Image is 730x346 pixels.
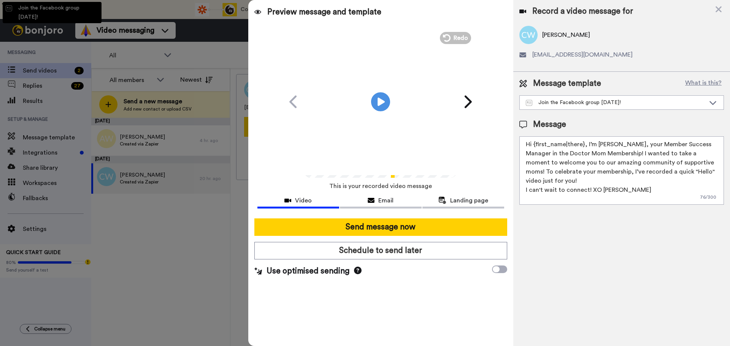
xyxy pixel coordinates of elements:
span: Video [295,196,312,205]
span: 0:00 [310,160,323,169]
span: Use optimised sending [267,265,349,277]
div: Join the Facebook group [DATE]! [526,99,705,106]
textarea: Hello {first_name|there}, WELCOME TO THE DOCTOR MOM COMMUNITY!! WOOHOO!! I'm [PERSON_NAME] & want... [519,136,724,205]
span: / [325,160,327,169]
span: This is your recorded video message [329,178,432,194]
span: Message template [533,78,601,89]
img: Message-temps.svg [526,100,532,106]
button: Send message now [254,218,507,236]
span: Landing page [450,196,488,205]
span: Message [533,119,566,130]
span: Email [378,196,394,205]
button: Schedule to send later [254,242,507,259]
button: What is this? [683,78,724,89]
span: 1:26 [329,160,342,169]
